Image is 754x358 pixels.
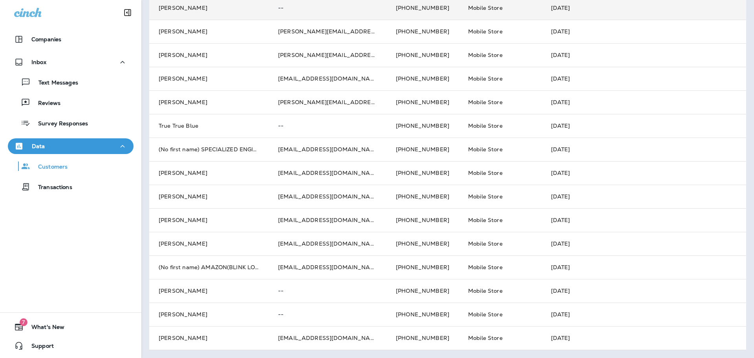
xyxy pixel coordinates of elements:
[542,185,747,208] td: [DATE]
[8,94,134,111] button: Reviews
[149,303,269,326] td: [PERSON_NAME]
[468,99,503,106] span: Mobile Store
[8,138,134,154] button: Data
[8,338,134,354] button: Support
[468,311,503,318] span: Mobile Store
[269,185,386,208] td: [EMAIL_ADDRESS][DOMAIN_NAME]
[468,169,503,176] span: Mobile Store
[269,326,386,350] td: [EMAIL_ADDRESS][DOMAIN_NAME]
[8,31,134,47] button: Companies
[542,161,747,185] td: [DATE]
[269,161,386,185] td: [EMAIL_ADDRESS][DOMAIN_NAME]
[8,74,134,90] button: Text Messages
[468,75,503,82] span: Mobile Store
[269,90,386,114] td: [PERSON_NAME][EMAIL_ADDRESS][PERSON_NAME][DOMAIN_NAME]
[468,146,503,153] span: Mobile Store
[269,232,386,255] td: [EMAIL_ADDRESS][DOMAIN_NAME]
[32,143,45,149] p: Data
[30,120,88,128] p: Survey Responses
[542,138,747,161] td: [DATE]
[468,264,503,271] span: Mobile Store
[269,43,386,67] td: [PERSON_NAME][EMAIL_ADDRESS][PERSON_NAME][DOMAIN_NAME]
[542,232,747,255] td: [DATE]
[468,4,503,11] span: Mobile Store
[149,138,269,161] td: (No first name) SPECIALIZED ENGINEERING SOLUTIONS.
[8,319,134,335] button: 7What's New
[149,67,269,90] td: [PERSON_NAME]
[31,36,61,42] p: Companies
[542,43,747,67] td: [DATE]
[386,114,459,138] td: [PHONE_NUMBER]
[149,255,269,279] td: (No first name) AMAZON(BLINK LOGISTICS)
[542,255,747,279] td: [DATE]
[542,114,747,138] td: [DATE]
[386,161,459,185] td: [PHONE_NUMBER]
[269,67,386,90] td: [EMAIL_ADDRESS][DOMAIN_NAME]
[542,67,747,90] td: [DATE]
[149,161,269,185] td: [PERSON_NAME]
[149,185,269,208] td: [PERSON_NAME]
[468,193,503,200] span: Mobile Store
[149,208,269,232] td: [PERSON_NAME]
[386,279,459,303] td: [PHONE_NUMBER]
[149,114,269,138] td: True True Blue
[386,90,459,114] td: [PHONE_NUMBER]
[269,208,386,232] td: [EMAIL_ADDRESS][DOMAIN_NAME]
[386,303,459,326] td: [PHONE_NUMBER]
[468,122,503,129] span: Mobile Store
[149,43,269,67] td: [PERSON_NAME]
[8,115,134,131] button: Survey Responses
[269,255,386,279] td: [EMAIL_ADDRESS][DOMAIN_NAME]
[542,279,747,303] td: [DATE]
[386,232,459,255] td: [PHONE_NUMBER]
[542,20,747,43] td: [DATE]
[149,232,269,255] td: [PERSON_NAME]
[149,279,269,303] td: [PERSON_NAME]
[117,5,139,20] button: Collapse Sidebar
[386,138,459,161] td: [PHONE_NUMBER]
[386,255,459,279] td: [PHONE_NUMBER]
[8,158,134,174] button: Customers
[542,208,747,232] td: [DATE]
[8,178,134,195] button: Transactions
[278,5,377,11] p: --
[278,288,377,294] p: --
[30,184,72,191] p: Transactions
[31,59,46,65] p: Inbox
[8,54,134,70] button: Inbox
[542,90,747,114] td: [DATE]
[278,123,377,129] p: --
[278,311,377,318] p: --
[468,217,503,224] span: Mobile Store
[24,343,54,352] span: Support
[386,20,459,43] td: [PHONE_NUMBER]
[30,163,68,171] p: Customers
[386,43,459,67] td: [PHONE_NUMBER]
[468,240,503,247] span: Mobile Store
[269,138,386,161] td: [EMAIL_ADDRESS][DOMAIN_NAME]
[149,326,269,350] td: [PERSON_NAME]
[31,79,78,87] p: Text Messages
[24,324,64,333] span: What's New
[468,334,503,341] span: Mobile Store
[468,51,503,59] span: Mobile Store
[269,20,386,43] td: [PERSON_NAME][EMAIL_ADDRESS][DOMAIN_NAME]
[149,90,269,114] td: [PERSON_NAME]
[468,287,503,294] span: Mobile Store
[149,20,269,43] td: [PERSON_NAME]
[542,303,747,326] td: [DATE]
[542,326,747,350] td: [DATE]
[30,100,60,107] p: Reviews
[468,28,503,35] span: Mobile Store
[386,185,459,208] td: [PHONE_NUMBER]
[386,326,459,350] td: [PHONE_NUMBER]
[386,67,459,90] td: [PHONE_NUMBER]
[386,208,459,232] td: [PHONE_NUMBER]
[20,318,27,326] span: 7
